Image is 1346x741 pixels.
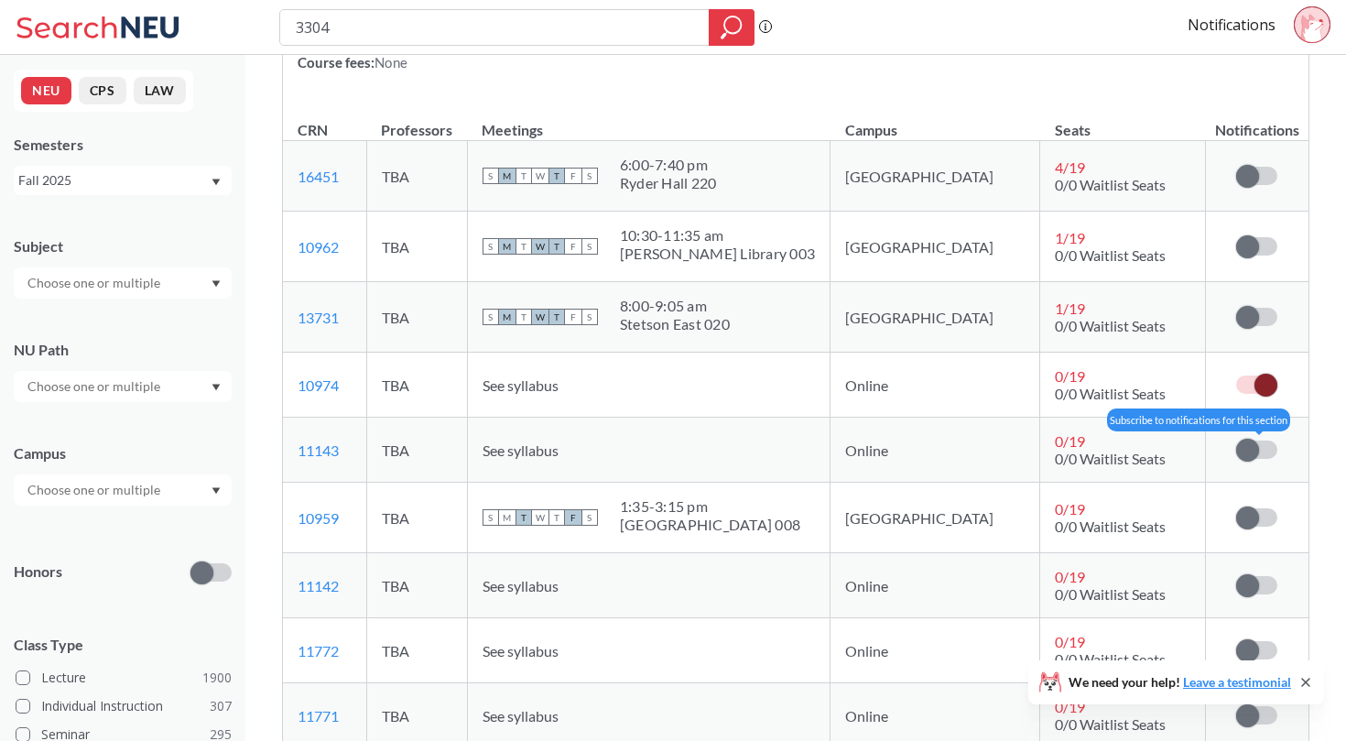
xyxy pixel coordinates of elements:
div: magnifying glass [709,9,754,46]
button: NEU [21,77,71,104]
span: F [565,309,581,325]
span: W [532,309,548,325]
td: Online [830,353,1040,418]
span: See syllabus [483,642,559,659]
a: 16451 [298,168,339,185]
button: LAW [134,77,186,104]
span: 0 / 19 [1055,432,1085,450]
span: 1900 [202,668,232,688]
span: S [483,238,499,255]
th: Meetings [467,102,830,141]
span: W [532,168,548,184]
span: 4 / 19 [1055,158,1085,176]
span: M [499,168,516,184]
a: 13731 [298,309,339,326]
span: T [516,238,532,255]
td: TBA [366,141,467,212]
td: [GEOGRAPHIC_DATA] [830,212,1040,282]
div: 8:00 - 9:05 am [620,297,730,315]
div: Semesters [14,135,232,155]
input: Choose one or multiple [18,479,172,501]
label: Lecture [16,666,232,690]
a: 11772 [298,642,339,659]
span: T [548,509,565,526]
span: 0/0 Waitlist Seats [1055,715,1166,733]
span: S [483,509,499,526]
div: Subject [14,236,232,256]
div: Fall 2025 [18,170,210,191]
span: Class Type [14,635,232,655]
span: M [499,509,516,526]
input: Choose one or multiple [18,272,172,294]
label: Individual Instruction [16,694,232,718]
td: TBA [366,353,467,418]
a: Notifications [1188,15,1275,35]
div: 6:00 - 7:40 pm [620,156,717,174]
span: F [565,238,581,255]
td: TBA [366,212,467,282]
span: T [548,309,565,325]
span: W [532,509,548,526]
div: 1:35 - 3:15 pm [620,497,800,516]
span: S [581,509,598,526]
div: Dropdown arrow [14,474,232,506]
div: 10:30 - 11:35 am [620,226,815,245]
span: None [374,54,407,71]
span: 0/0 Waitlist Seats [1055,246,1166,264]
th: Campus [830,102,1040,141]
svg: Dropdown arrow [212,179,221,186]
td: TBA [366,418,467,483]
span: 0 / 19 [1055,698,1085,715]
a: 11143 [298,441,339,459]
span: S [581,309,598,325]
input: Class, professor, course number, "phrase" [294,12,696,43]
td: [GEOGRAPHIC_DATA] [830,141,1040,212]
a: 11142 [298,577,339,594]
a: 10962 [298,238,339,256]
span: M [499,309,516,325]
td: Online [830,553,1040,618]
svg: Dropdown arrow [212,280,221,288]
span: See syllabus [483,376,559,394]
svg: magnifying glass [721,15,743,40]
span: T [516,168,532,184]
div: Campus [14,443,232,463]
th: Professors [366,102,467,141]
span: 0/0 Waitlist Seats [1055,518,1166,535]
td: TBA [366,618,467,683]
td: [GEOGRAPHIC_DATA] [830,483,1040,553]
span: 0 / 19 [1055,500,1085,518]
svg: Dropdown arrow [212,384,221,391]
span: S [483,309,499,325]
span: 0/0 Waitlist Seats [1055,176,1166,193]
span: See syllabus [483,707,559,725]
td: TBA [366,553,467,618]
span: 0/0 Waitlist Seats [1055,317,1166,334]
span: 307 [210,696,232,716]
span: 0/0 Waitlist Seats [1055,585,1166,603]
span: 0/0 Waitlist Seats [1055,385,1166,402]
button: CPS [79,77,126,104]
span: W [532,238,548,255]
div: [PERSON_NAME] Library 003 [620,245,815,263]
svg: Dropdown arrow [212,487,221,495]
span: 1 / 19 [1055,300,1085,317]
div: Stetson East 020 [620,315,730,333]
div: Ryder Hall 220 [620,174,717,192]
p: Honors [14,561,62,583]
span: See syllabus [483,577,559,594]
td: Online [830,418,1040,483]
span: S [483,168,499,184]
div: Dropdown arrow [14,267,232,299]
td: [GEOGRAPHIC_DATA] [830,282,1040,353]
span: T [516,309,532,325]
a: 10974 [298,376,339,394]
span: T [516,509,532,526]
td: TBA [366,282,467,353]
span: F [565,509,581,526]
td: TBA [366,483,467,553]
span: We need your help! [1069,676,1291,689]
span: See syllabus [483,441,559,459]
span: 0 / 19 [1055,568,1085,585]
span: S [581,238,598,255]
